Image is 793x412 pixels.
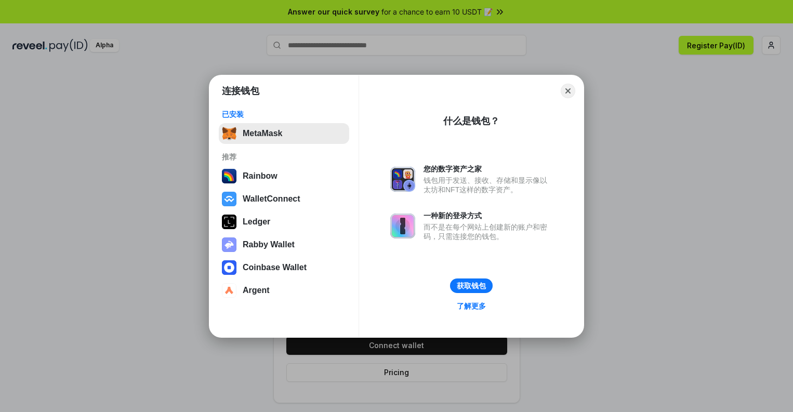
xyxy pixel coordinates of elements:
div: Rabby Wallet [243,240,295,249]
button: Argent [219,280,349,301]
button: Ledger [219,211,349,232]
button: Close [561,84,575,98]
button: MetaMask [219,123,349,144]
div: Argent [243,286,270,295]
img: svg+xml,%3Csvg%20width%3D%2228%22%20height%3D%2228%22%20viewBox%3D%220%200%2028%2028%22%20fill%3D... [222,283,236,298]
div: 获取钱包 [457,281,486,290]
div: 了解更多 [457,301,486,311]
img: svg+xml,%3Csvg%20xmlns%3D%22http%3A%2F%2Fwww.w3.org%2F2000%2Fsvg%22%20fill%3D%22none%22%20viewBox... [222,237,236,252]
div: 您的数字资产之家 [424,164,552,174]
div: Ledger [243,217,270,227]
img: svg+xml,%3Csvg%20fill%3D%22none%22%20height%3D%2233%22%20viewBox%3D%220%200%2035%2033%22%20width%... [222,126,236,141]
img: svg+xml,%3Csvg%20width%3D%2228%22%20height%3D%2228%22%20viewBox%3D%220%200%2028%2028%22%20fill%3D... [222,260,236,275]
div: 已安装 [222,110,346,119]
img: svg+xml,%3Csvg%20xmlns%3D%22http%3A%2F%2Fwww.w3.org%2F2000%2Fsvg%22%20fill%3D%22none%22%20viewBox... [390,167,415,192]
img: svg+xml,%3Csvg%20xmlns%3D%22http%3A%2F%2Fwww.w3.org%2F2000%2Fsvg%22%20width%3D%2228%22%20height%3... [222,215,236,229]
button: Rainbow [219,166,349,187]
div: 一种新的登录方式 [424,211,552,220]
div: Rainbow [243,171,277,181]
div: 而不是在每个网站上创建新的账户和密码，只需连接您的钱包。 [424,222,552,241]
button: Coinbase Wallet [219,257,349,278]
img: svg+xml,%3Csvg%20width%3D%2228%22%20height%3D%2228%22%20viewBox%3D%220%200%2028%2028%22%20fill%3D... [222,192,236,206]
img: svg+xml,%3Csvg%20xmlns%3D%22http%3A%2F%2Fwww.w3.org%2F2000%2Fsvg%22%20fill%3D%22none%22%20viewBox... [390,214,415,238]
h1: 连接钱包 [222,85,259,97]
a: 了解更多 [451,299,492,313]
div: WalletConnect [243,194,300,204]
img: svg+xml,%3Csvg%20width%3D%22120%22%20height%3D%22120%22%20viewBox%3D%220%200%20120%20120%22%20fil... [222,169,236,183]
div: 钱包用于发送、接收、存储和显示像以太坊和NFT这样的数字资产。 [424,176,552,194]
button: Rabby Wallet [219,234,349,255]
div: MetaMask [243,129,282,138]
div: Coinbase Wallet [243,263,307,272]
button: 获取钱包 [450,278,493,293]
div: 推荐 [222,152,346,162]
div: 什么是钱包？ [443,115,499,127]
button: WalletConnect [219,189,349,209]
